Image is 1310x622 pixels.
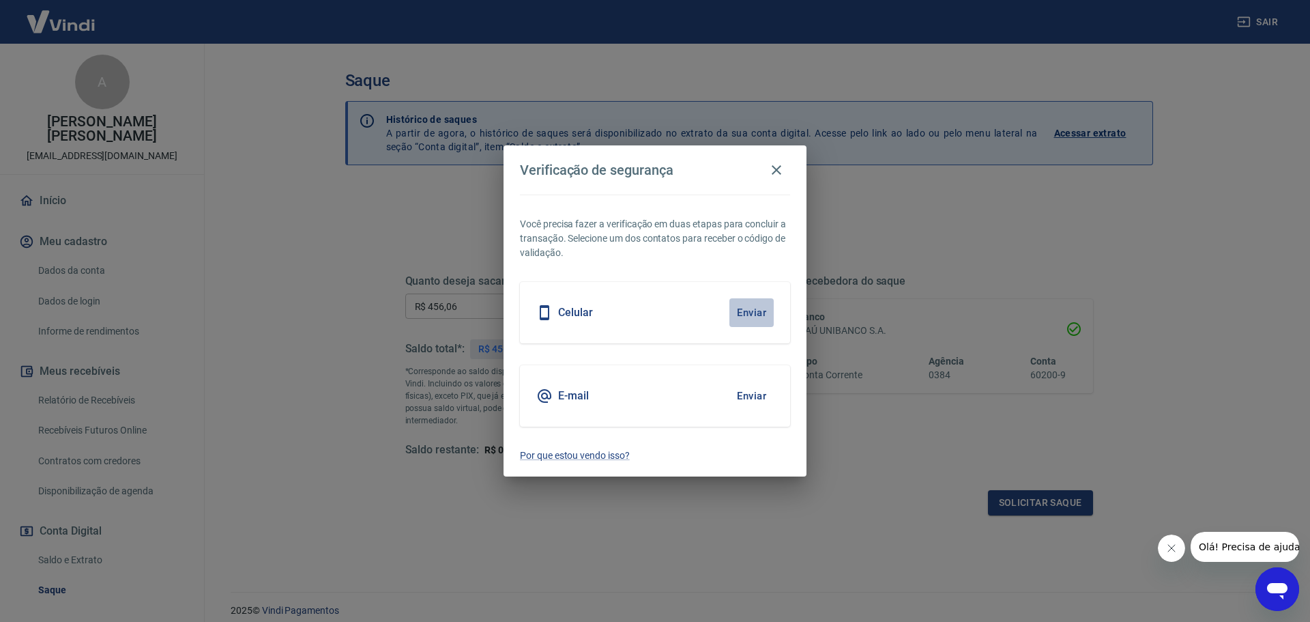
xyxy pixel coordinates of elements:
span: Olá! Precisa de ajuda? [8,10,115,20]
iframe: Fechar mensagem [1158,535,1185,562]
h5: Celular [558,306,593,320]
a: Por que estou vendo isso? [520,449,790,463]
h5: E-mail [558,389,589,403]
button: Enviar [729,382,774,410]
p: Você precisa fazer a verificação em duas etapas para concluir a transação. Selecione um dos conta... [520,217,790,260]
iframe: Mensagem da empresa [1191,532,1299,562]
button: Enviar [729,298,774,327]
iframe: Botão para abrir a janela de mensagens [1255,567,1299,611]
h4: Verificação de segurança [520,162,673,178]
